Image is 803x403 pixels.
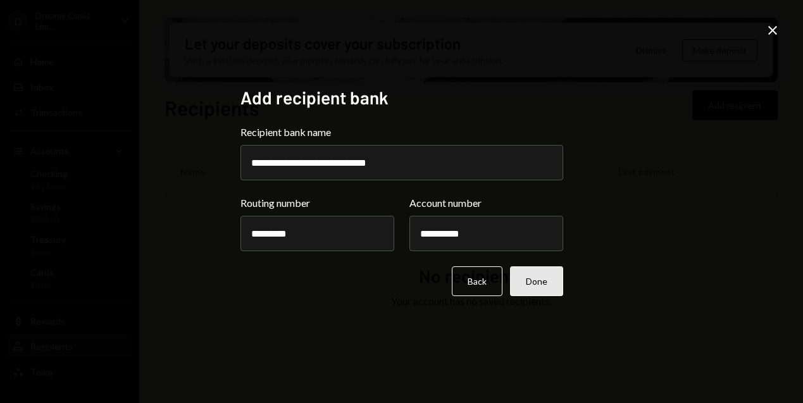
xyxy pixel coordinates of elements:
[240,195,394,211] label: Routing number
[409,195,563,211] label: Account number
[452,266,502,296] button: Back
[510,266,563,296] button: Done
[240,85,563,110] h2: Add recipient bank
[240,125,563,140] label: Recipient bank name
